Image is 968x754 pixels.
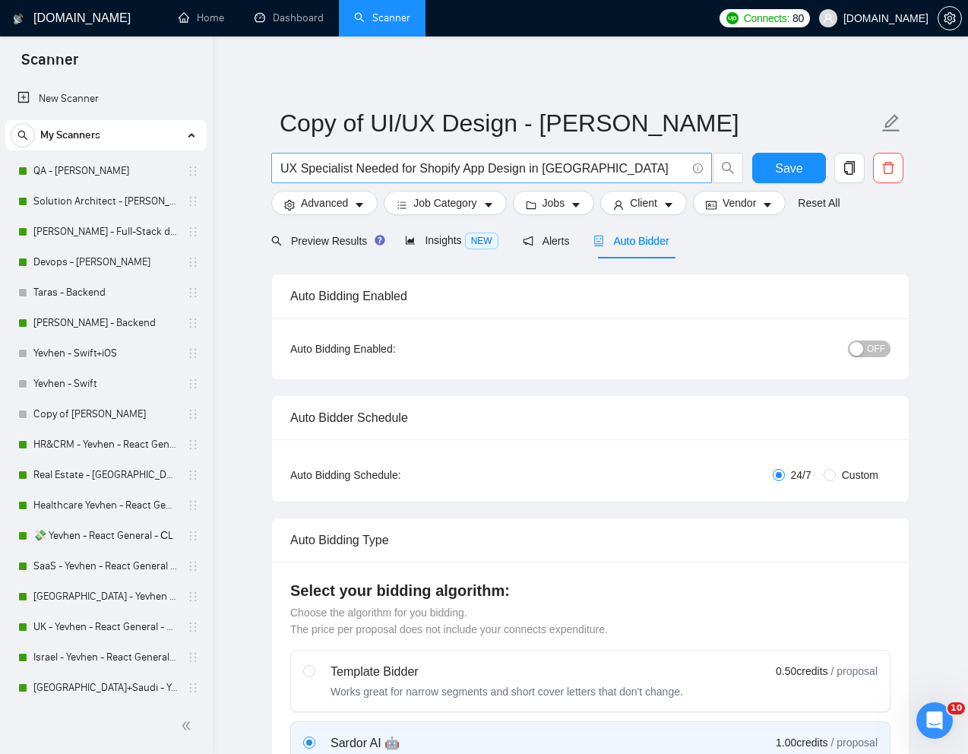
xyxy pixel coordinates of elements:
span: holder [187,165,199,177]
button: userClientcaret-down [600,191,687,215]
div: Template Bidder [331,663,683,681]
span: holder [187,226,199,238]
div: Auto Bidding Type [290,518,890,562]
span: user [823,13,834,24]
span: caret-down [571,199,581,211]
a: Solution Architect - [PERSON_NAME] [33,186,178,217]
span: setting [938,12,961,24]
span: Scanner [9,49,90,81]
a: UK - Yevhen - React General - СL [33,612,178,642]
a: searchScanner [354,11,410,24]
span: Custom [836,467,884,483]
a: Reset All [798,195,840,211]
span: robot [593,236,604,246]
span: holder [187,530,199,542]
span: 1.00 credits [776,734,827,751]
span: Vendor [723,195,756,211]
a: Devops - [PERSON_NAME] [33,247,178,277]
a: Yevhen - Swift [33,369,178,399]
a: setting [938,12,962,24]
span: holder [187,621,199,633]
a: [PERSON_NAME] - Backend [33,308,178,338]
span: user [613,199,624,211]
div: Sardor AI 🤖 [331,734,568,752]
span: / proposal [831,664,878,679]
span: caret-down [663,199,674,211]
a: homeHome [179,11,224,24]
span: 24/7 [785,467,818,483]
div: Works great for narrow segments and short cover letters that don't change. [331,684,683,699]
span: setting [284,199,295,211]
img: upwork-logo.png [726,12,739,24]
span: holder [187,469,199,481]
span: folder [526,199,536,211]
button: delete [873,153,903,183]
span: Choose the algorithm for you bidding. The price per proposal does not include your connects expen... [290,607,608,635]
span: Alerts [523,235,570,247]
span: info-circle [693,163,703,173]
a: Healthcare Yevhen - React General - СL [33,490,178,521]
span: holder [187,560,199,572]
span: holder [187,287,199,299]
span: OFF [867,341,885,357]
span: notification [523,236,533,246]
span: Jobs [543,195,565,211]
span: NEW [465,233,498,249]
span: search [713,161,742,175]
a: QA - [PERSON_NAME] [33,156,178,186]
span: 0.50 credits [776,663,827,680]
button: search [11,123,35,147]
span: caret-down [483,199,494,211]
div: Auto Bidding Enabled [290,274,890,318]
a: Taras - Backend [33,277,178,308]
span: edit [881,113,901,133]
button: search [713,153,743,183]
span: holder [187,378,199,390]
span: 10 [947,702,965,714]
a: [PERSON_NAME] - Full-Stack dev [33,217,178,247]
span: holder [187,591,199,603]
span: My Scanners [40,120,100,150]
span: delete [874,161,903,175]
span: holder [187,439,199,451]
span: holder [187,317,199,329]
span: Save [775,159,802,178]
a: dashboardDashboard [255,11,324,24]
button: setting [938,6,962,30]
span: Preview Results [271,235,381,247]
span: 80 [792,10,804,27]
span: Job Category [413,195,476,211]
div: Auto Bidding Enabled: [290,341,490,357]
span: Client [630,195,657,211]
span: Connects: [744,10,789,27]
a: [GEOGRAPHIC_DATA] - Yevhen - React General - СL [33,581,178,612]
a: Israel - Yevhen - React General - СL [33,642,178,673]
a: SaaS - Yevhen - React General - СL [33,551,178,581]
span: holder [187,195,199,208]
button: Save [752,153,826,183]
input: Scanner name... [280,104,878,142]
button: folderJobscaret-down [513,191,595,215]
button: copy [834,153,865,183]
li: New Scanner [5,84,207,114]
span: Auto Bidder [593,235,669,247]
span: holder [187,347,199,360]
span: / proposal [831,735,878,750]
div: Auto Bidder Schedule [290,396,890,439]
span: holder [187,499,199,512]
span: caret-down [762,199,773,211]
a: Yevhen - Swift+iOS [33,338,178,369]
span: copy [835,161,864,175]
span: holder [187,651,199,664]
span: search [271,236,282,246]
span: caret-down [354,199,365,211]
button: idcardVendorcaret-down [693,191,786,215]
span: holder [187,256,199,268]
a: Real Estate - [GEOGRAPHIC_DATA] - React General - СL [33,460,178,490]
a: [GEOGRAPHIC_DATA]+Saudi - Yevhen - React General - СL [33,673,178,703]
button: settingAdvancedcaret-down [271,191,378,215]
span: area-chart [405,235,416,246]
img: logo [13,7,24,31]
a: New Scanner [17,84,195,114]
button: barsJob Categorycaret-down [384,191,506,215]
